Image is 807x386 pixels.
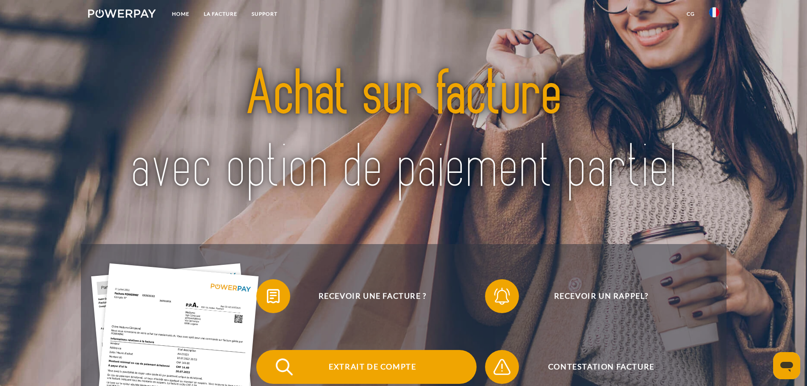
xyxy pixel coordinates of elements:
span: Recevoir une facture ? [269,279,476,313]
img: qb_bell.svg [491,286,513,307]
img: qb_search.svg [274,356,295,378]
span: Recevoir un rappel? [497,279,705,313]
img: logo-powerpay-white.svg [88,9,156,18]
img: title-powerpay_fr.svg [119,39,688,224]
button: Recevoir un rappel? [485,279,705,313]
img: qb_bill.svg [263,286,284,307]
a: LA FACTURE [197,6,244,22]
img: qb_warning.svg [491,356,513,378]
img: fr [709,7,719,17]
a: CG [679,6,702,22]
button: Recevoir une facture ? [256,279,477,313]
span: Extrait de compte [269,350,476,384]
span: Contestation Facture [497,350,705,384]
button: Extrait de compte [256,350,477,384]
button: Contestation Facture [485,350,705,384]
iframe: Bouton de lancement de la fenêtre de messagerie [773,352,800,379]
a: Home [165,6,197,22]
a: Support [244,6,285,22]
